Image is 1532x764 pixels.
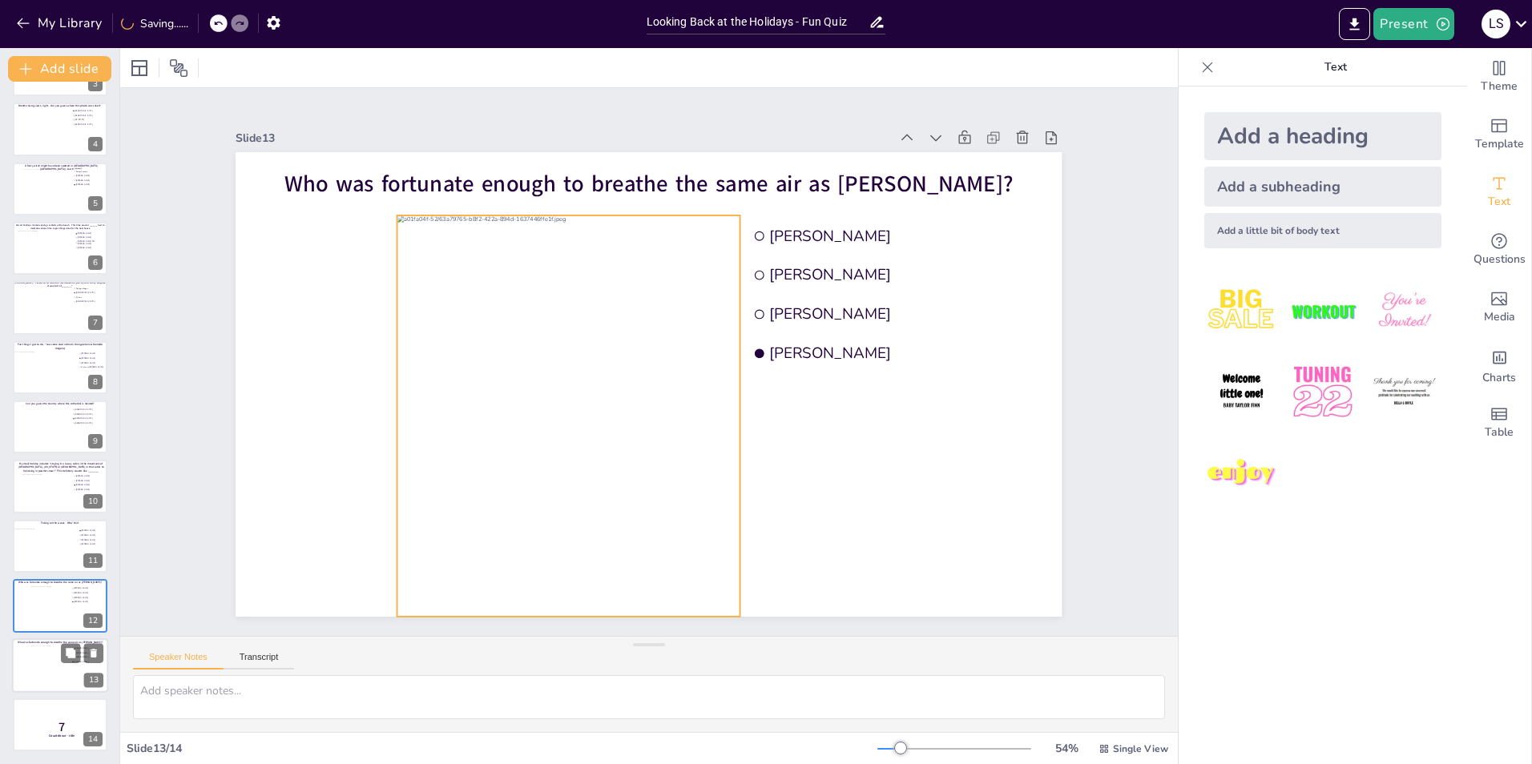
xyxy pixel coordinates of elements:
span: [PERSON_NAME] [770,304,1054,324]
img: 1.jpeg [1204,274,1279,348]
span: [PERSON_NAME] [76,488,107,490]
div: 4 [13,103,107,155]
div: L S [1482,10,1510,38]
span: Fun things I got to do.. “saw some cool animals: Orang-oetans & Komodo dragons) [18,343,103,350]
span: Breath-taking views, right.. Can you guess where this photo was taken? [18,104,101,107]
button: Transcript [224,652,295,670]
img: 2.jpeg [1285,274,1360,348]
div: 5 [13,163,107,215]
div: 6 [13,222,107,275]
div: Layout [127,55,152,81]
span: Can you guess the country where this cathedral is located? [26,402,94,405]
span: Not all holidays involve sipping cocktails at the beach. This time around _______ had to dedicate... [16,223,105,230]
div: 4 [88,137,103,151]
span: Questions [1474,251,1526,268]
img: 6.jpeg [1367,355,1441,429]
div: 10 [83,494,103,509]
button: Duplicate Slide [61,643,80,662]
span: [PERSON_NAME] [76,484,107,486]
span: [PERSON_NAME] [770,265,1054,285]
div: Add a heading [1204,112,1441,160]
div: 5 [88,196,103,211]
div: Add images, graphics, shapes or video [1467,279,1531,336]
div: 10 [13,460,107,513]
div: Add a subheading [1204,167,1441,207]
div: 12 [83,613,103,628]
span: Position [169,58,188,78]
span: Fenna ten [PERSON_NAME] [81,366,107,368]
span: Text [1488,193,1510,211]
span: Theme [1481,78,1518,95]
span: [PERSON_NAME]: “I went to an Island in [GEOGRAPHIC_DATA], and to my surprise it was full of________” [14,281,105,288]
button: My Library [12,10,109,36]
span: Table [1485,424,1514,441]
div: Add ready made slides [1467,106,1531,163]
span: 7 [58,718,65,736]
div: Add a table [1467,394,1531,452]
span: [PERSON_NAME] [81,543,107,545]
img: 7.jpeg [1204,436,1279,511]
div: 3 [88,77,103,91]
span: [PERSON_NAME] [770,226,1054,246]
div: Add text boxes [1467,163,1531,221]
div: 13 [84,673,103,687]
button: Add slide [8,56,111,82]
input: Insert title [647,10,869,34]
img: 5.jpeg [1285,355,1360,429]
span: Taking on the waves. Who’ this? [41,521,79,525]
div: Get real-time input from your audience [1467,221,1531,279]
span: Single View [1113,742,1168,755]
div: 13 [12,638,108,693]
div: Saving...... [121,16,188,31]
div: 8 [88,375,103,389]
button: L S [1482,8,1510,40]
span: Who was fortunate enough to breathe the same air as [PERSON_NAME]? [18,581,102,584]
span: Media [1484,308,1515,326]
span: Who was fortunate enough to breathe the same air as [PERSON_NAME]? [18,640,103,643]
div: Add charts and graphs [1467,336,1531,394]
button: Present [1373,8,1453,40]
span: My ideal holiday includes “staying in a luxury cabin in the mountains of [GEOGRAPHIC_DATA], [US_S... [18,461,104,472]
span: Countdown - title [49,734,75,738]
div: 9 [13,400,107,453]
div: 7 [13,281,107,334]
span: [PERSON_NAME] [78,247,107,249]
button: Speaker Notes [133,652,224,670]
div: 6 [88,255,103,270]
span: Who was fortunate enough to breathe the same air as [PERSON_NAME]? [284,168,1013,199]
img: 3.jpeg [1367,274,1441,348]
div: 9 [88,434,103,448]
div: 11 [13,520,107,573]
div: 8 [13,341,107,394]
div: Change the overall theme [1467,48,1531,106]
span: Charts [1482,369,1516,387]
div: 14 [13,698,107,751]
img: 4.jpeg [1204,355,1279,429]
div: 12 [13,579,107,632]
div: 54 % [1047,741,1086,756]
div: Slide 13 / 14 [127,741,877,756]
div: 11 [83,553,103,568]
div: Add a little bit of body text [1204,213,1441,248]
span: Template [1475,135,1524,153]
span: [PERSON_NAME] [770,343,1054,363]
button: Export to PowerPoint [1339,8,1370,40]
div: 14 [83,732,103,746]
button: Delete Slide [84,643,103,662]
div: 7 [88,316,103,330]
div: Slide 13 [236,131,889,146]
span: A fancy witch might have been spotted in [GEOGRAPHIC_DATA] ([GEOGRAPHIC_DATA]), but by WHO? [25,163,98,171]
p: Text [1220,48,1451,86]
